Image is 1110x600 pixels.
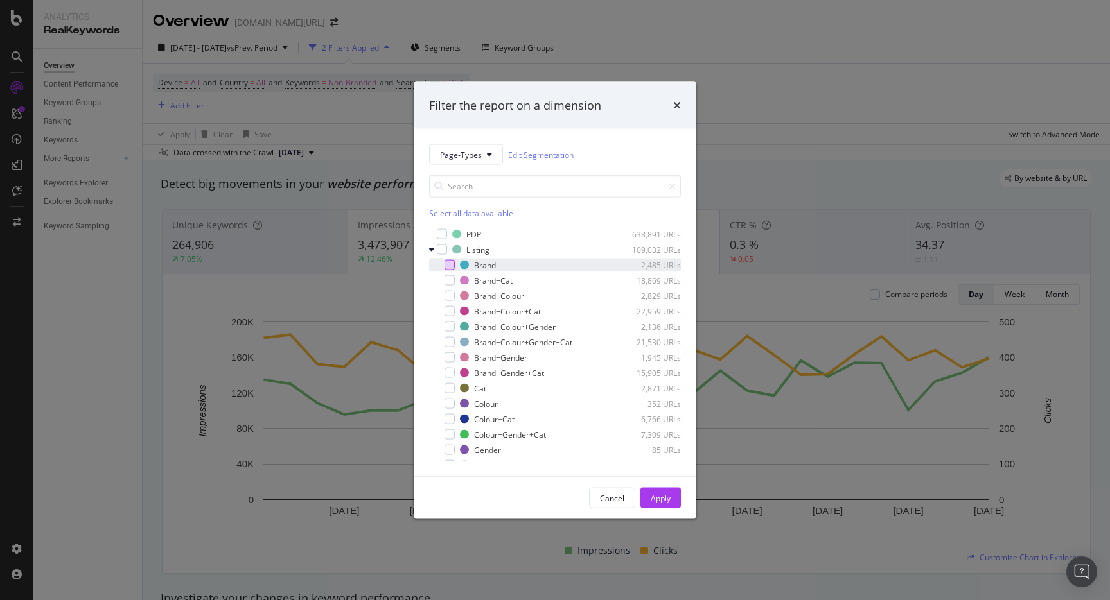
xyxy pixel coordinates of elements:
div: 2,829 URLs [618,290,681,301]
div: Brand+Gender [474,352,527,363]
div: 2,871 URLs [618,382,681,393]
div: Brand+Colour [474,290,524,301]
div: Filter the report on a dimension [429,97,601,114]
div: PDP [466,228,481,239]
div: Apply [651,492,671,503]
div: 638,891 URLs [618,228,681,239]
span: Page-Types [440,149,482,160]
div: Colour [474,398,498,409]
div: modal [414,81,696,519]
div: Open Intercom Messenger [1066,556,1097,587]
div: Cancel [600,492,624,503]
div: Cat [474,382,486,393]
a: Edit Segmentation [508,148,574,161]
div: 352 URLs [618,398,681,409]
div: Brand+Gender+Cat [474,367,544,378]
div: 6,766 URLs [618,413,681,424]
div: Brand+Cat [474,275,513,286]
div: Select all data available [429,208,681,219]
div: Listing [466,244,489,255]
div: Brand+Colour+Gender+Cat [474,336,572,347]
div: Colour+Cat [474,413,515,424]
div: 2,990 URLs [618,459,681,470]
div: Brand [474,259,496,270]
div: 2,485 URLs [618,259,681,270]
div: 109,032 URLs [618,244,681,255]
div: 2,136 URLs [618,321,681,332]
div: Gender+Cat [474,459,518,470]
div: 7,309 URLs [618,429,681,440]
div: Brand+Colour+Cat [474,305,541,316]
div: 15,905 URLs [618,367,681,378]
input: Search [429,175,681,198]
div: times [673,97,681,114]
div: Gender [474,444,501,455]
div: 85 URLs [618,444,681,455]
div: 1,945 URLs [618,352,681,363]
button: Cancel [589,488,635,508]
div: Brand+Colour+Gender [474,321,556,332]
div: 21,530 URLs [618,336,681,347]
div: Colour+Gender+Cat [474,429,546,440]
div: 22,959 URLs [618,305,681,316]
button: Apply [640,488,681,508]
div: 18,869 URLs [618,275,681,286]
button: Page-Types [429,144,503,165]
